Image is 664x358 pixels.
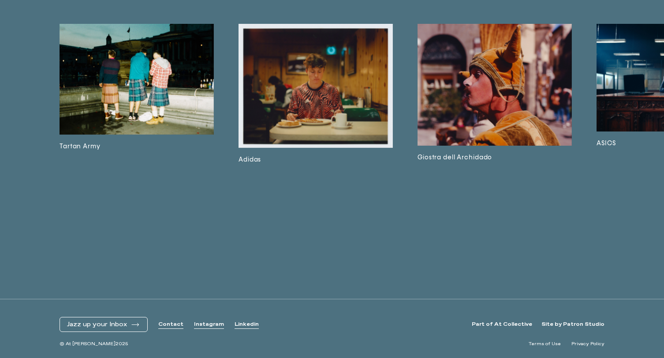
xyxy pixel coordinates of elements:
[60,142,214,151] h3: Tartan Army
[239,24,393,241] a: Adidas
[418,24,572,241] a: Giostra dell Archidado
[418,153,572,162] h3: Giostra dell Archidado
[60,24,214,241] a: Tartan Army
[541,321,604,328] a: Site by Patron Studio
[571,341,604,347] a: Privacy Policy
[472,321,532,328] a: Part of At Collective
[67,321,127,328] span: Jazz up your Inbox
[235,321,259,328] a: Linkedin
[239,155,393,165] h3: Adidas
[194,321,224,328] a: Instagram
[60,341,128,347] span: © At [PERSON_NAME] 2025
[529,341,561,347] a: Terms of Use
[158,321,183,328] a: Contact
[67,321,140,328] button: Jazz up your Inbox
